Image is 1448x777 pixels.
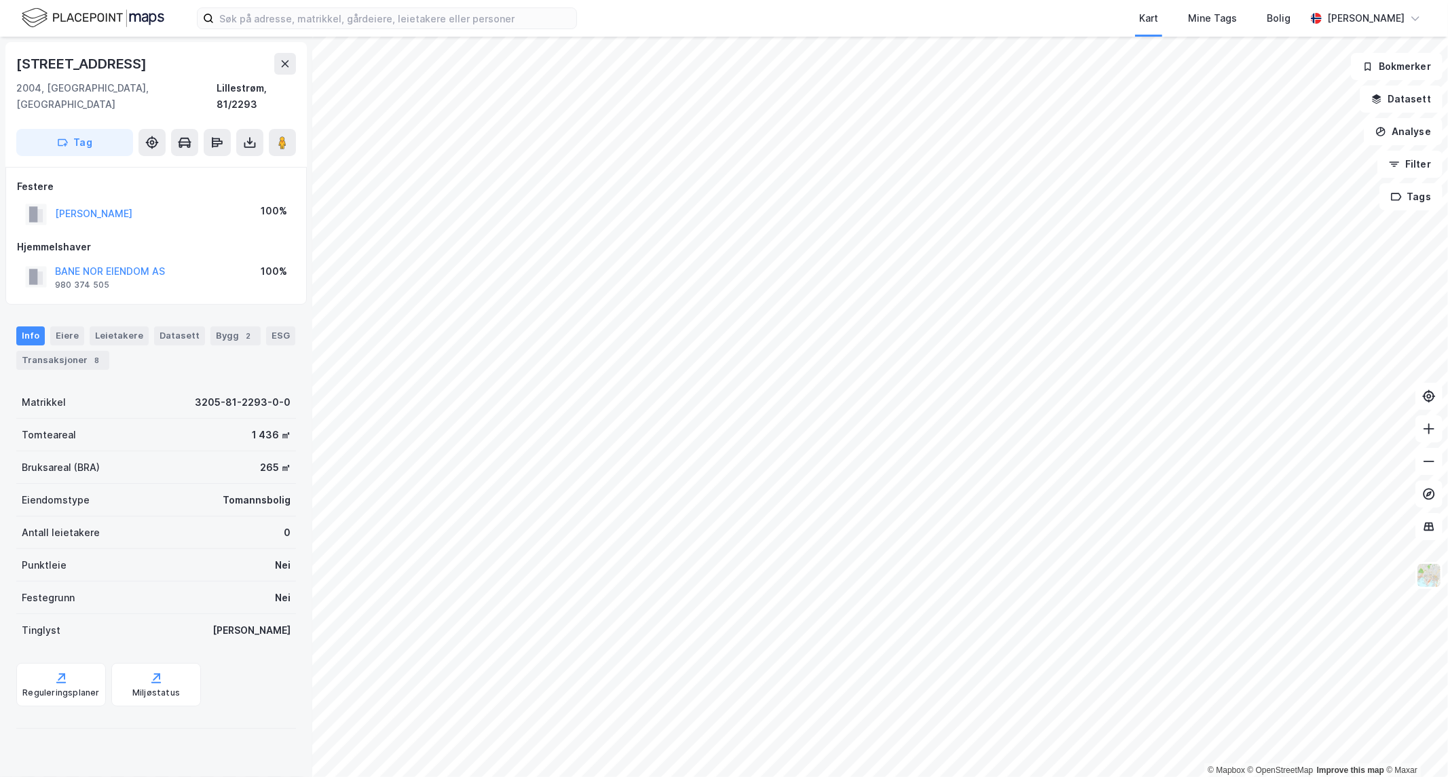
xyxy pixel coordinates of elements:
div: Nei [275,557,291,573]
div: Transaksjoner [16,351,109,370]
div: Lillestrøm, 81/2293 [217,80,296,113]
div: ESG [266,326,295,345]
div: Tomannsbolig [223,492,291,508]
input: Søk på adresse, matrikkel, gårdeiere, leietakere eller personer [214,8,576,29]
div: 1 436 ㎡ [252,427,291,443]
div: Bygg [210,326,261,345]
div: 100% [261,263,287,280]
a: OpenStreetMap [1248,765,1314,775]
div: Bruksareal (BRA) [22,459,100,476]
div: [PERSON_NAME] [212,622,291,639]
button: Analyse [1364,118,1443,145]
div: Kontrollprogram for chat [1380,712,1448,777]
div: Datasett [154,326,205,345]
div: 3205-81-2293-0-0 [195,394,291,411]
button: Tags [1379,183,1443,210]
div: Bolig [1267,10,1291,26]
div: Miljøstatus [132,687,180,698]
div: Antall leietakere [22,525,100,541]
div: Matrikkel [22,394,66,411]
button: Filter [1377,151,1443,178]
div: 265 ㎡ [260,459,291,476]
div: Leietakere [90,326,149,345]
div: 980 374 505 [55,280,109,290]
div: Reguleringsplaner [22,687,99,698]
div: 2004, [GEOGRAPHIC_DATA], [GEOGRAPHIC_DATA] [16,80,217,113]
div: 100% [261,203,287,219]
div: 2 [242,329,255,343]
div: Tinglyst [22,622,60,639]
div: [STREET_ADDRESS] [16,53,149,75]
a: Improve this map [1317,765,1384,775]
img: Z [1416,563,1442,588]
button: Tag [16,129,133,156]
div: [PERSON_NAME] [1327,10,1405,26]
div: Hjemmelshaver [17,239,295,255]
div: Mine Tags [1188,10,1237,26]
div: Eiendomstype [22,492,90,508]
div: Info [16,326,45,345]
a: Mapbox [1208,765,1245,775]
div: Tomteareal [22,427,76,443]
button: Bokmerker [1351,53,1443,80]
div: 8 [90,354,104,367]
div: Nei [275,590,291,606]
div: Punktleie [22,557,67,573]
div: Eiere [50,326,84,345]
button: Datasett [1360,86,1443,113]
div: Kart [1139,10,1158,26]
div: Festere [17,178,295,195]
iframe: Chat Widget [1380,712,1448,777]
div: Festegrunn [22,590,75,606]
img: logo.f888ab2527a4732fd821a326f86c7f29.svg [22,6,164,30]
div: 0 [284,525,291,541]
